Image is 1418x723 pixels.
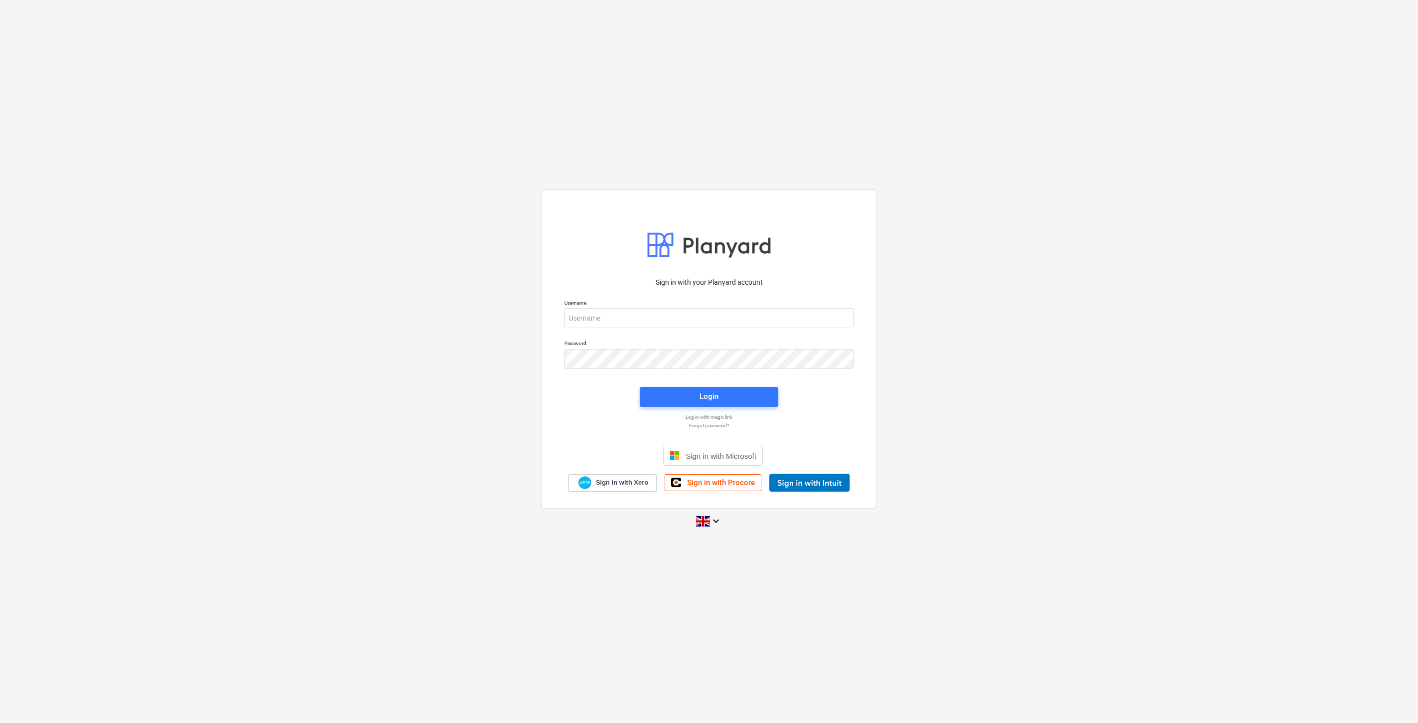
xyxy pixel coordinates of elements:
p: Username [564,300,854,308]
p: Password [564,340,854,349]
a: Forgot password? [559,422,859,429]
span: Sign in with Procore [687,478,755,487]
a: Log in with magic link [559,414,859,420]
button: Login [640,387,778,407]
i: keyboard_arrow_down [710,515,722,527]
span: Sign in with Xero [596,478,648,487]
p: Sign in with your Planyard account [564,277,854,288]
img: Xero logo [578,476,591,490]
div: Login [700,390,718,403]
img: Microsoft logo [670,451,680,461]
input: Username [564,308,854,328]
span: Sign in with Microsoft [686,452,756,460]
a: Sign in with Xero [568,474,657,492]
a: Sign in with Procore [665,474,761,491]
